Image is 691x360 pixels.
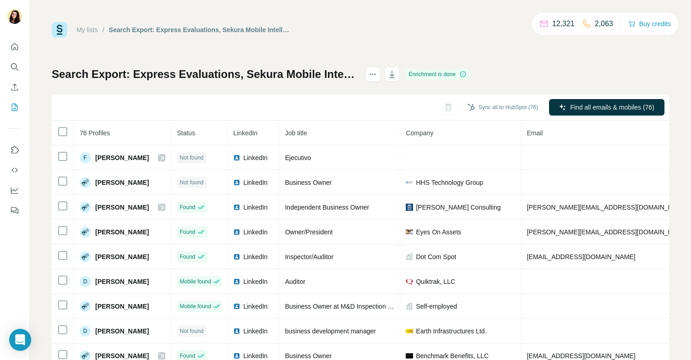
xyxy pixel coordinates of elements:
[80,301,91,312] img: Avatar
[549,99,664,116] button: Find all emails & mobiles (76)
[180,327,203,335] span: Not found
[243,227,267,237] span: LinkedIn
[527,204,688,211] span: [PERSON_NAME][EMAIL_ADDRESS][DOMAIN_NAME]
[80,129,110,137] span: 76 Profiles
[628,17,671,30] button: Buy credits
[80,202,91,213] img: Avatar
[243,277,267,286] span: LinkedIn
[9,329,31,351] div: Open Intercom Messenger
[243,153,267,162] span: LinkedIn
[52,67,357,82] h1: Search Export: Express Evaluations, Sekura Mobile Intelligence Limited, Corim solutions, OPTIMIX,...
[233,228,240,236] img: LinkedIn logo
[233,179,240,186] img: LinkedIn logo
[285,204,369,211] span: Independent Business Owner
[80,227,91,238] img: Avatar
[285,352,332,360] span: Business Owner
[233,253,240,260] img: LinkedIn logo
[406,129,433,137] span: Company
[595,18,613,29] p: 2,063
[285,327,375,335] span: business development manager
[180,352,195,360] span: Found
[7,39,22,55] button: Quick start
[416,252,456,261] span: Dot Com Spot
[406,327,413,335] img: company-logo
[233,154,240,161] img: LinkedIn logo
[180,302,211,310] span: Mobile found
[180,178,203,187] span: Not found
[76,26,98,33] a: My lists
[285,303,412,310] span: Business Owner at M&D Inspection Services
[416,203,501,212] span: [PERSON_NAME] Consulting
[7,182,22,199] button: Dashboard
[7,202,22,219] button: Feedback
[95,227,149,237] span: [PERSON_NAME]
[233,303,240,310] img: LinkedIn logo
[406,229,413,234] img: company-logo
[7,99,22,116] button: My lists
[7,142,22,158] button: Use Surfe on LinkedIn
[109,25,291,34] div: Search Export: Express Evaluations, Sekura Mobile Intelligence Limited, Corim solutions, OPTIMIX,...
[416,178,483,187] span: HHS Technology Group
[406,204,413,211] img: company-logo
[180,277,211,286] span: Mobile found
[80,326,91,337] div: D
[103,25,104,34] li: /
[95,302,149,311] span: [PERSON_NAME]
[570,103,654,112] span: Find all emails & mobiles (76)
[243,302,267,311] span: LinkedIn
[552,18,575,29] p: 12,321
[243,178,267,187] span: LinkedIn
[285,253,333,260] span: Inspector/Auditor
[180,253,195,261] span: Found
[233,327,240,335] img: LinkedIn logo
[243,252,267,261] span: LinkedIn
[7,59,22,75] button: Search
[406,179,413,186] img: company-logo
[7,79,22,95] button: Enrich CSV
[461,100,544,114] button: Sync all to HubSpot (76)
[233,352,240,360] img: LinkedIn logo
[80,276,91,287] div: D
[527,352,635,360] span: [EMAIL_ADDRESS][DOMAIN_NAME]
[80,152,91,163] div: F
[406,278,413,285] img: company-logo
[7,162,22,178] button: Use Surfe API
[285,154,311,161] span: Ejecutivo
[365,67,380,82] button: actions
[177,129,195,137] span: Status
[527,228,688,236] span: [PERSON_NAME][EMAIL_ADDRESS][DOMAIN_NAME]
[95,327,149,336] span: [PERSON_NAME]
[180,154,203,162] span: Not found
[416,277,455,286] span: Quiktrak, LLC
[7,9,22,24] img: Avatar
[416,227,461,237] span: Eyes On Assets
[180,203,195,211] span: Found
[285,179,332,186] span: Business Owner
[285,278,305,285] span: Auditor
[416,327,486,336] span: Earth Infrastructures Ltd.
[243,203,267,212] span: LinkedIn
[243,327,267,336] span: LinkedIn
[95,203,149,212] span: [PERSON_NAME]
[416,302,457,311] span: Self-employed
[233,278,240,285] img: LinkedIn logo
[285,129,307,137] span: Job title
[80,251,91,262] img: Avatar
[95,178,149,187] span: [PERSON_NAME]
[95,252,149,261] span: [PERSON_NAME]
[180,228,195,236] span: Found
[406,69,469,80] div: Enrichment is done
[233,129,257,137] span: LinkedIn
[285,228,332,236] span: Owner/President
[95,277,149,286] span: [PERSON_NAME]
[527,129,543,137] span: Email
[52,22,67,38] img: Surfe Logo
[95,153,149,162] span: [PERSON_NAME]
[406,352,413,360] img: company-logo
[527,253,635,260] span: [EMAIL_ADDRESS][DOMAIN_NAME]
[80,177,91,188] img: Avatar
[233,204,240,211] img: LinkedIn logo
